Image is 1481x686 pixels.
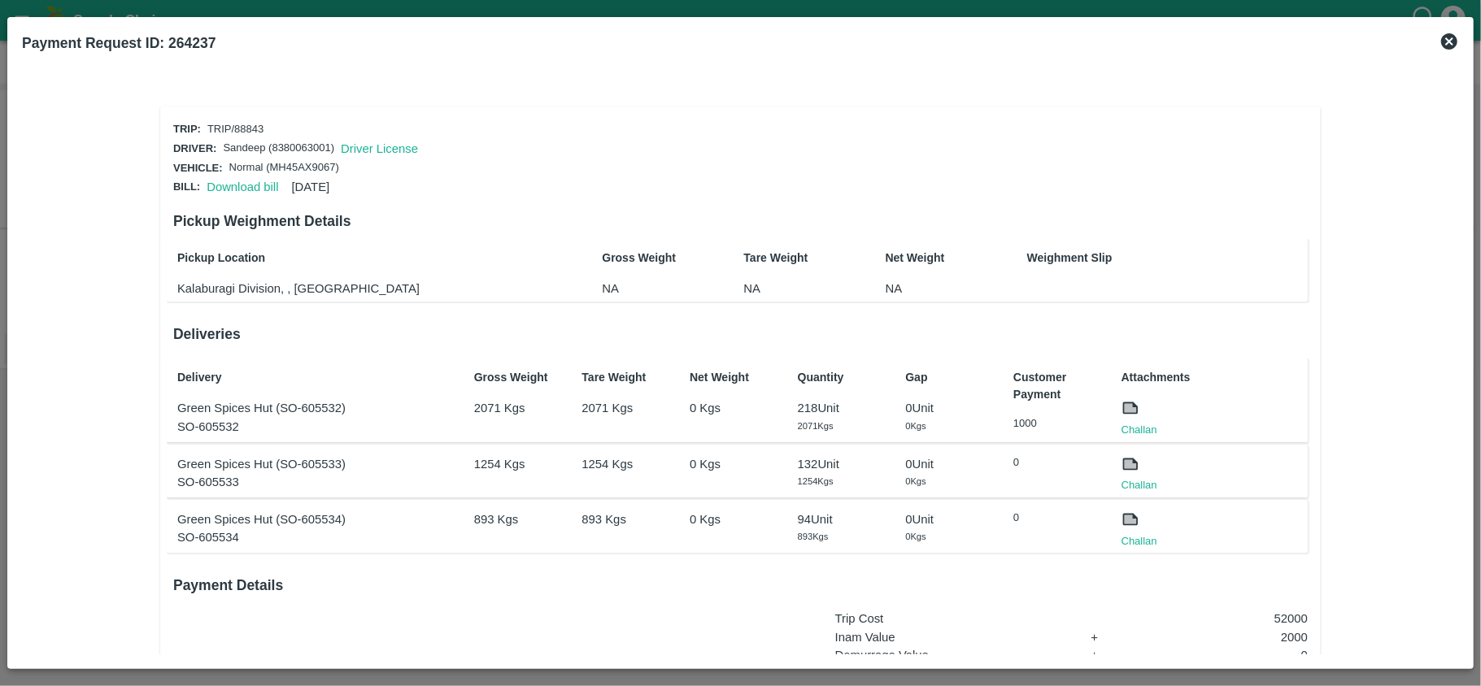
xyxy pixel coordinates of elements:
p: 1000 [1013,416,1101,432]
p: + [1091,628,1130,646]
p: Quantity [798,369,886,386]
p: Gross Weight [602,250,690,267]
p: 94 Unit [798,510,886,528]
p: 0 Unit [905,399,993,417]
p: Gross Weight [474,369,562,386]
p: 218 Unit [798,399,886,417]
p: Weighment Slip [1027,250,1304,267]
p: Gap [905,369,993,386]
span: Bill: [173,180,200,193]
p: NA [744,280,832,297]
p: Net Weight [886,250,974,267]
p: Attachments [1122,369,1304,386]
p: Tare Weight [582,369,669,386]
p: Inam Value [835,628,1072,646]
b: Payment Request ID: 264237 [22,35,216,51]
p: SO-605533 [177,473,454,491]
p: 893 Kgs [474,510,562,528]
a: Challan [1122,477,1157,493]
span: 0 Kgs [905,476,926,486]
p: 893 Kgs [582,510,669,528]
span: Driver: [173,142,216,154]
p: Net Weight [690,369,778,386]
h6: Payment Details [173,574,1308,597]
p: Delivery [177,369,454,386]
span: Trip: [173,123,201,135]
p: 132 Unit [798,455,886,473]
a: Challan [1122,533,1157,549]
a: Download bill [207,180,278,193]
p: Green Spices Hut (SO-605532) [177,399,454,417]
span: [DATE] [292,180,330,193]
span: Vehicle: [173,162,223,174]
p: Tare Weight [744,250,832,267]
span: 2071 Kgs [798,421,834,431]
p: 2071 Kgs [474,399,562,417]
p: 52000 [1150,610,1308,627]
p: SO-605534 [177,528,454,546]
span: 893 Kgs [798,532,829,541]
p: 0 [1013,510,1101,526]
p: Customer Payment [1013,369,1101,403]
p: 0 Kgs [690,399,778,417]
p: 2071 Kgs [582,399,669,417]
p: 0 Unit [905,510,993,528]
a: Driver License [341,142,418,155]
h6: Pickup Weighment Details [173,210,1308,232]
p: Pickup Location [177,250,548,267]
span: 0 Kgs [905,532,926,541]
p: NA [886,280,974,297]
a: Challan [1122,422,1157,438]
p: 1254 Kgs [474,455,562,473]
p: NA [602,280,690,297]
p: Normal (MH45AX9067) [229,160,339,176]
h6: Deliveries [173,323,1308,345]
p: 0 Unit [905,455,993,473]
p: Demurrage Value [835,646,1072,664]
p: Green Spices Hut (SO-605533) [177,455,454,473]
p: TRIP/88843 [207,122,264,137]
p: Green Spices Hut (SO-605534) [177,510,454,528]
p: Trip Cost [835,610,1072,627]
p: + [1091,646,1130,664]
span: 0 Kgs [905,421,926,431]
p: SO-605532 [177,418,454,436]
p: Sandeep (8380063001) [223,141,334,156]
p: 0 [1013,455,1101,471]
p: Kalaburagi Division, , [GEOGRAPHIC_DATA] [177,280,548,297]
p: 0 Kgs [690,455,778,473]
p: 2000 [1150,628,1308,646]
p: 0 Kgs [690,510,778,528]
p: 0 [1150,646,1308,664]
p: 1254 Kgs [582,455,669,473]
span: 1254 Kgs [798,476,834,486]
